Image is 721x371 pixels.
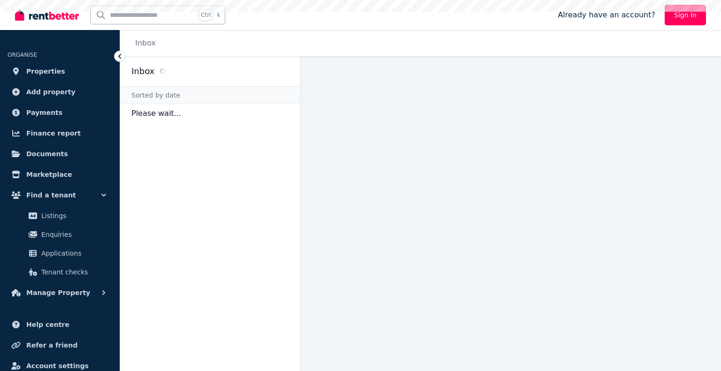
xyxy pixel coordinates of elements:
span: Add property [26,86,76,98]
a: Tenant checks [11,263,108,281]
button: Manage Property [8,283,112,302]
a: Applications [11,244,108,263]
span: Documents [26,148,68,159]
span: Listings [41,210,105,221]
span: Already have an account? [558,9,655,21]
span: Refer a friend [26,340,77,351]
span: Ctrl [199,9,213,21]
a: Add property [8,83,112,101]
a: Documents [8,144,112,163]
span: ORGANISE [8,52,37,58]
a: Inbox [135,38,156,47]
a: Sign In [665,5,706,25]
span: Marketplace [26,169,72,180]
a: Marketplace [8,165,112,184]
a: Finance report [8,124,112,143]
span: Payments [26,107,62,118]
a: Listings [11,206,108,225]
span: Tenant checks [41,266,105,278]
a: Enquiries [11,225,108,244]
span: Finance report [26,128,81,139]
a: Properties [8,62,112,81]
img: RentBetter [15,8,79,22]
span: Enquiries [41,229,105,240]
span: Find a tenant [26,189,76,201]
span: Manage Property [26,287,90,298]
a: Refer a friend [8,336,112,355]
button: Find a tenant [8,186,112,204]
a: Help centre [8,315,112,334]
nav: Breadcrumb [120,30,167,56]
div: Sorted by date [120,86,300,104]
h2: Inbox [131,65,154,78]
span: Properties [26,66,65,77]
p: Please wait... [120,104,300,123]
span: Help centre [26,319,69,330]
span: k [217,11,220,19]
span: Applications [41,248,105,259]
a: Payments [8,103,112,122]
